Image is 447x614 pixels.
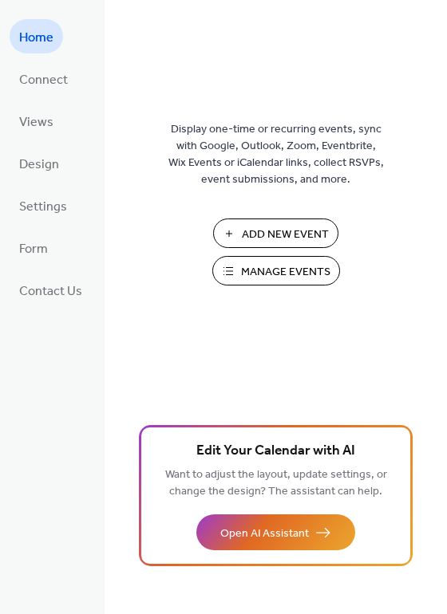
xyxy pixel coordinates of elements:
span: Display one-time or recurring events, sync with Google, Outlook, Zoom, Eventbrite, Wix Events or ... [168,121,384,188]
a: Home [10,19,63,53]
a: Connect [10,61,77,96]
span: Home [19,26,53,50]
a: Design [10,146,69,180]
span: Views [19,110,53,135]
span: Settings [19,195,67,219]
a: Settings [10,188,77,222]
a: Form [10,230,57,265]
span: Manage Events [241,264,330,281]
span: Contact Us [19,279,82,304]
button: Open AI Assistant [196,514,355,550]
span: Open AI Assistant [220,525,309,542]
span: Design [19,152,59,177]
button: Manage Events [212,256,340,285]
span: Connect [19,68,68,92]
button: Add New Event [213,218,338,248]
span: Want to adjust the layout, update settings, or change the design? The assistant can help. [165,464,387,502]
a: Views [10,104,63,138]
span: Edit Your Calendar with AI [196,440,355,462]
span: Add New Event [242,226,329,243]
span: Form [19,237,48,262]
a: Contact Us [10,273,92,307]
